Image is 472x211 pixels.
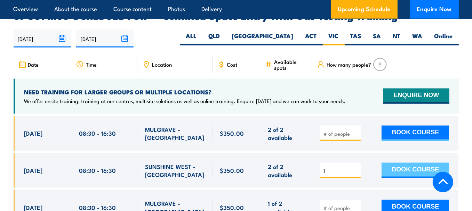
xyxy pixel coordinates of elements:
[79,129,116,137] span: 08:30 - 16:30
[28,61,39,67] span: Date
[323,167,358,174] input: # of people
[268,162,304,179] span: 2 of 2 available
[383,88,449,104] button: ENQUIRE NOW
[24,88,346,96] h4: NEED TRAINING FOR LARGER GROUPS OR MULTIPLE LOCATIONS?
[145,162,205,179] span: SUNSHINE WEST - [GEOGRAPHIC_DATA]
[14,11,459,20] h2: UPCOMING SCHEDULE FOR - "Confined Space Entry with Gas Testing Training"
[152,61,172,67] span: Location
[86,61,97,67] span: Time
[382,163,449,178] button: BOOK COURSE
[345,32,367,45] label: TAS
[268,125,304,142] span: 2 of 2 available
[387,32,407,45] label: NT
[14,30,71,48] input: From date
[145,125,205,142] span: MULGRAVE - [GEOGRAPHIC_DATA]
[323,130,358,137] input: # of people
[180,32,203,45] label: ALL
[76,30,134,48] input: To date
[79,166,116,174] span: 08:30 - 16:30
[299,32,323,45] label: ACT
[220,129,244,137] span: $350.00
[327,61,371,67] span: How many people?
[407,32,429,45] label: WA
[203,32,226,45] label: QLD
[226,32,299,45] label: [GEOGRAPHIC_DATA]
[429,32,459,45] label: Online
[220,166,244,174] span: $350.00
[323,32,345,45] label: VIC
[24,98,346,104] p: We offer onsite training, training at our centres, multisite solutions as well as online training...
[227,61,238,67] span: Cost
[274,59,307,70] span: Available spots
[382,126,449,141] button: BOOK COURSE
[24,129,43,137] span: [DATE]
[24,166,43,174] span: [DATE]
[367,32,387,45] label: SA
